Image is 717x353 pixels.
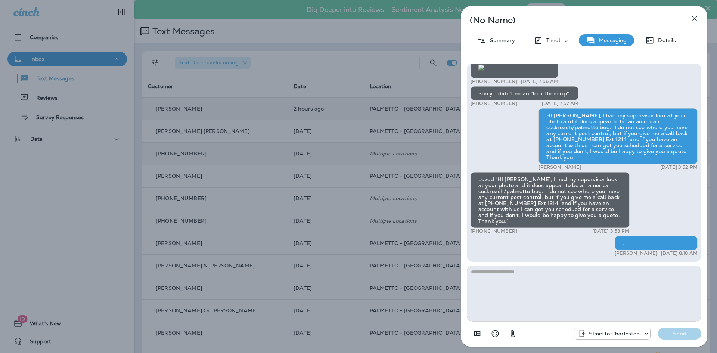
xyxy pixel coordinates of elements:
[538,164,581,170] p: [PERSON_NAME]
[543,37,568,43] p: Timeline
[592,228,630,234] p: [DATE] 3:53 PM
[471,228,517,234] p: [PHONE_NUMBER]
[615,236,698,250] div: .
[542,100,578,106] p: [DATE] 7:57 AM
[538,108,698,164] div: HI [PERSON_NAME], I had my supervisor look at your photo and it does appear to be an american coc...
[586,331,640,337] p: Palmetto Charleston
[486,37,515,43] p: Summary
[471,78,517,84] p: [PHONE_NUMBER]
[521,78,558,84] p: [DATE] 7:56 AM
[471,86,578,100] div: Sorry, I didn't mean "look them up".
[661,250,698,256] p: [DATE] 8:18 AM
[470,17,674,23] p: (No Name)
[470,326,485,341] button: Add in a premade template
[615,250,657,256] p: [PERSON_NAME]
[471,172,630,228] div: Loved “HI [PERSON_NAME], I had my supervisor look at your photo and it does appear to be an ameri...
[488,326,503,341] button: Select an emoji
[471,100,517,106] p: [PHONE_NUMBER]
[660,164,698,170] p: [DATE] 3:52 PM
[595,37,627,43] p: Messaging
[654,37,676,43] p: Details
[478,65,484,71] img: twilio-download
[574,329,651,338] div: +1 (843) 277-8322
